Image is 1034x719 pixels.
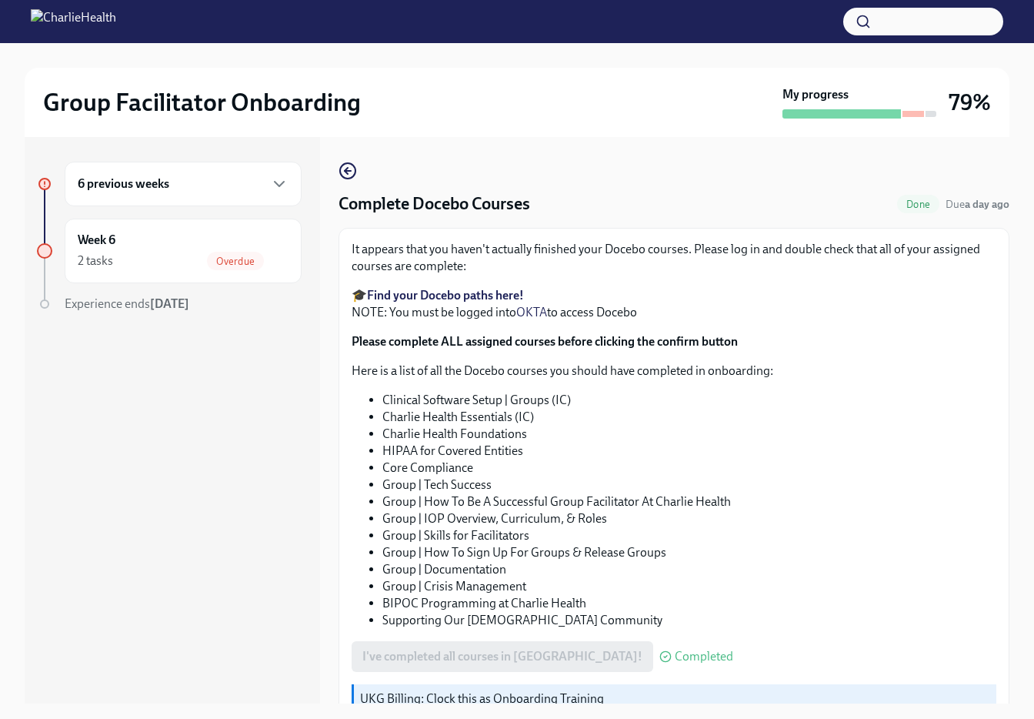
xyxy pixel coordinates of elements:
[897,199,939,210] span: Done
[382,561,996,578] li: Group | Documentation
[965,198,1009,211] strong: a day ago
[352,241,996,275] p: It appears that you haven't actually finished your Docebo courses. Please log in and double check...
[946,198,1009,211] span: Due
[367,288,524,303] a: Find your Docebo paths here!
[31,9,116,34] img: CharlieHealth
[382,460,996,477] li: Core Compliance
[37,219,302,283] a: Week 62 tasksOverdue
[382,426,996,443] li: Charlie Health Foundations
[382,527,996,544] li: Group | Skills for Facilitators
[675,650,733,663] span: Completed
[382,578,996,595] li: Group | Crisis Management
[382,409,996,426] li: Charlie Health Essentials (IC)
[382,443,996,460] li: HIPAA for Covered Entities
[150,296,189,311] strong: [DATE]
[382,493,996,510] li: Group | How To Be A Successful Group Facilitator At Charlie Health
[382,392,996,409] li: Clinical Software Setup | Groups (IC)
[382,595,996,612] li: BIPOC Programming at Charlie Health
[352,334,738,349] strong: Please complete ALL assigned courses before clicking the confirm button
[949,89,991,116] h3: 79%
[352,287,996,321] p: 🎓 NOTE: You must be logged into to access Docebo
[382,544,996,561] li: Group | How To Sign Up For Groups & Release Groups
[78,176,169,192] h6: 6 previous weeks
[352,363,996,380] p: Here is a list of all the Docebo courses you should have completed in onboarding:
[382,477,996,493] li: Group | Tech Success
[516,305,547,319] a: OKTA
[339,192,530,216] h4: Complete Docebo Courses
[43,87,361,118] h2: Group Facilitator Onboarding
[382,510,996,527] li: Group | IOP Overview, Curriculum, & Roles
[360,691,990,707] p: UKG Billing: Clock this as Onboarding Training
[382,612,996,629] li: Supporting Our [DEMOGRAPHIC_DATA] Community
[78,232,115,249] h6: Week 6
[65,162,302,206] div: 6 previous weeks
[65,296,189,311] span: Experience ends
[207,256,264,267] span: Overdue
[946,197,1009,212] span: August 26th, 2025 10:00
[782,86,849,103] strong: My progress
[78,252,113,269] div: 2 tasks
